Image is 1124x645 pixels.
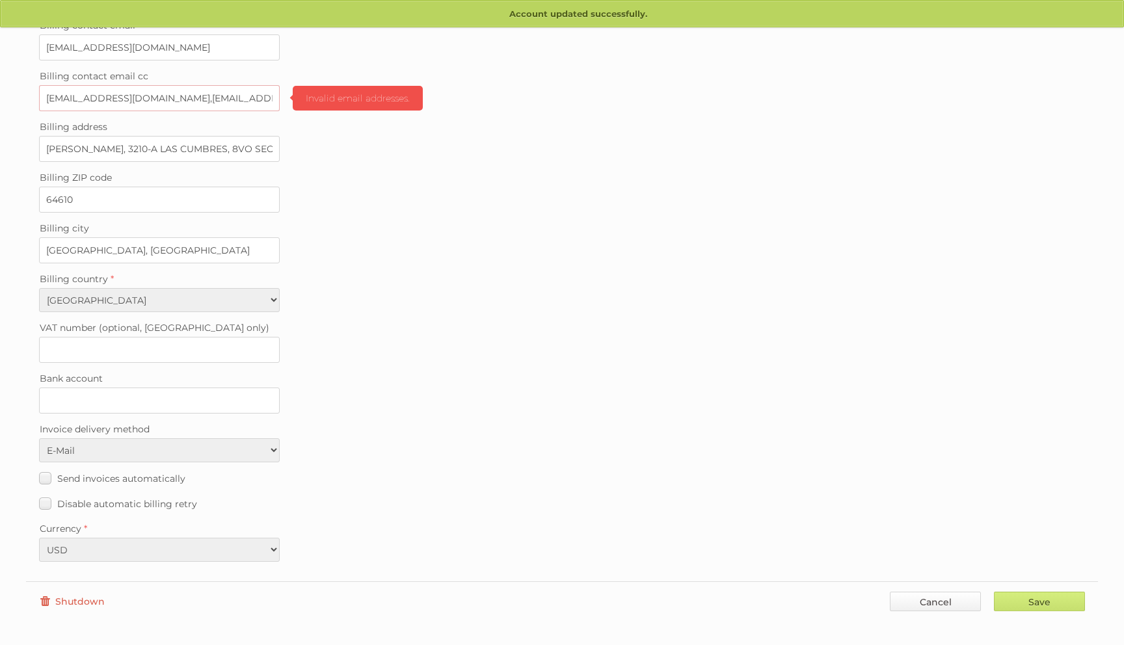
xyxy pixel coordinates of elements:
[293,86,423,111] span: Invalid email addresses.
[57,498,197,510] span: Disable automatic billing retry
[40,70,148,82] span: Billing contact email cc
[40,222,89,234] span: Billing city
[40,523,81,534] span: Currency
[1,1,1123,28] p: Account updated successfully.
[40,121,107,133] span: Billing address
[890,592,981,611] a: Cancel
[39,592,105,611] a: Shutdown
[40,273,108,285] span: Billing country
[40,172,112,183] span: Billing ZIP code
[994,592,1085,611] input: Save
[40,423,150,435] span: Invoice delivery method
[40,322,269,334] span: VAT number (optional, [GEOGRAPHIC_DATA] only)
[57,473,185,484] span: Send invoices automatically
[40,373,103,384] span: Bank account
